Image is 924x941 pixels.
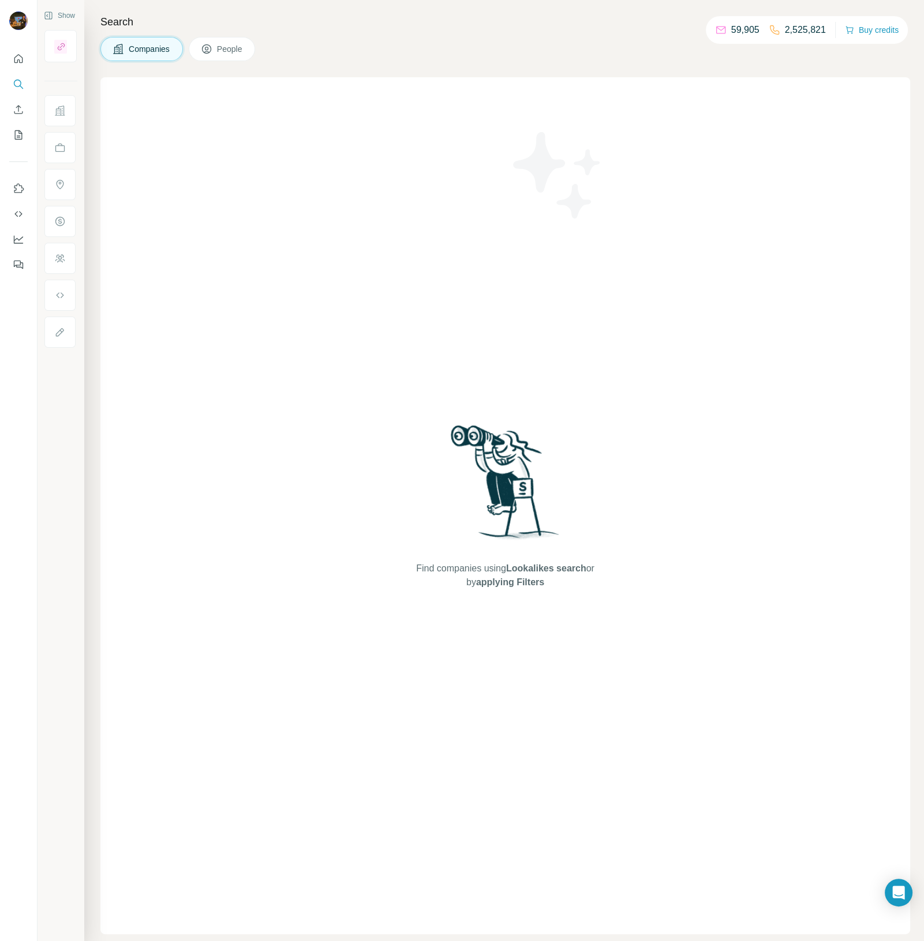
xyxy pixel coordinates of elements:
button: Buy credits [845,22,899,38]
span: Companies [129,43,171,55]
img: Surfe Illustration - Stars [506,123,609,227]
button: Dashboard [9,229,28,250]
span: Lookalikes search [506,563,586,573]
span: Find companies using or by [413,562,597,589]
button: Quick start [9,48,28,69]
img: Avatar [9,12,28,30]
span: applying Filters [476,577,544,587]
button: Use Surfe on LinkedIn [9,178,28,199]
p: 59,905 [731,23,760,37]
button: Feedback [9,254,28,275]
button: Show [36,7,83,24]
button: Search [9,74,28,95]
div: Open Intercom Messenger [885,879,912,906]
h4: Search [100,14,910,30]
button: Use Surfe API [9,204,28,224]
span: People [217,43,244,55]
button: My lists [9,125,28,145]
img: Surfe Illustration - Woman searching with binoculars [446,422,566,551]
button: Enrich CSV [9,99,28,120]
p: 2,525,821 [785,23,826,37]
